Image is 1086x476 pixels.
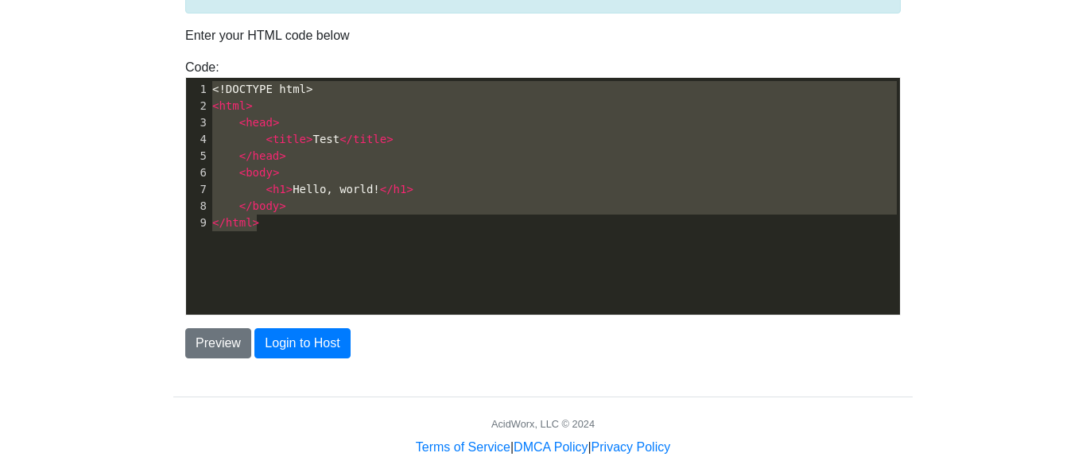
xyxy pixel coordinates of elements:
[286,183,293,195] span: >
[185,328,251,358] button: Preview
[416,440,510,454] a: Terms of Service
[273,183,286,195] span: h1
[273,116,279,129] span: >
[226,216,253,229] span: html
[186,98,209,114] div: 2
[239,166,246,179] span: <
[353,133,386,145] span: title
[185,26,901,45] p: Enter your HTML code below
[406,183,413,195] span: >
[306,133,312,145] span: >
[186,131,209,148] div: 4
[212,83,312,95] span: <!DOCTYPE html>
[186,148,209,164] div: 5
[246,166,273,179] span: body
[591,440,671,454] a: Privacy Policy
[186,215,209,231] div: 9
[246,116,273,129] span: head
[416,438,670,457] div: | |
[212,183,413,195] span: Hello, world!
[219,99,246,112] span: html
[239,116,246,129] span: <
[186,164,209,181] div: 6
[173,58,913,315] div: Code:
[253,199,280,212] span: body
[514,440,588,454] a: DMCA Policy
[279,149,285,162] span: >
[246,99,252,112] span: >
[212,99,219,112] span: <
[239,199,253,212] span: </
[186,181,209,198] div: 7
[239,149,253,162] span: </
[279,199,285,212] span: >
[380,183,394,195] span: </
[212,216,226,229] span: </
[253,216,259,229] span: >
[273,166,279,179] span: >
[394,183,407,195] span: h1
[386,133,393,145] span: >
[266,183,272,195] span: <
[491,416,595,431] div: AcidWorx, LLC © 2024
[339,133,353,145] span: </
[254,328,350,358] button: Login to Host
[273,133,306,145] span: title
[253,149,280,162] span: head
[212,133,394,145] span: Test
[186,198,209,215] div: 8
[266,133,272,145] span: <
[186,81,209,98] div: 1
[186,114,209,131] div: 3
